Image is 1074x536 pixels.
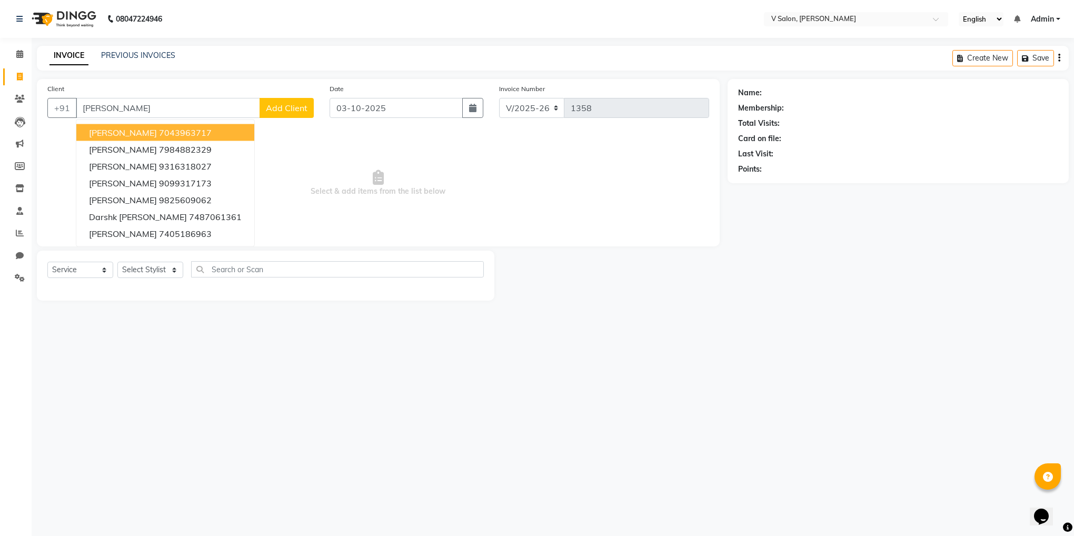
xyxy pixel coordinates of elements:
input: Search by Name/Mobile/Email/Code [76,98,260,118]
span: [PERSON_NAME] [89,144,157,155]
a: PREVIOUS INVOICES [101,51,175,60]
button: Create New [952,50,1013,66]
span: [PERSON_NAME] [89,161,157,172]
label: Invoice Number [499,84,545,94]
a: INVOICE [49,46,88,65]
ngb-highlight: 9099317173 [159,178,212,188]
div: Points: [738,164,762,175]
span: Select & add items from the list below [47,131,709,236]
div: Total Visits: [738,118,780,129]
label: Date [330,84,344,94]
div: Last Visit: [738,148,773,160]
ngb-highlight: 7043963717 [159,127,212,138]
span: Admin [1031,14,1054,25]
div: Membership: [738,103,784,114]
ngb-highlight: 7984882329 [159,144,212,155]
span: [PERSON_NAME] [89,229,157,239]
b: 08047224946 [116,4,162,34]
span: darshk [PERSON_NAME] [89,212,187,222]
ngb-highlight: 7487061361 [189,212,242,222]
button: Add Client [260,98,314,118]
img: logo [27,4,99,34]
span: [PERSON_NAME] [89,127,157,138]
input: Search or Scan [191,261,484,277]
span: [PERSON_NAME] [89,195,157,205]
div: Name: [738,87,762,98]
ngb-highlight: 9825609062 [159,195,212,205]
iframe: chat widget [1030,494,1063,525]
label: Client [47,84,64,94]
button: +91 [47,98,77,118]
span: Add Client [266,103,307,113]
button: Save [1017,50,1054,66]
span: [PERSON_NAME] [89,178,157,188]
div: Card on file: [738,133,781,144]
ngb-highlight: 9316318027 [159,161,212,172]
ngb-highlight: 7405186963 [159,229,212,239]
